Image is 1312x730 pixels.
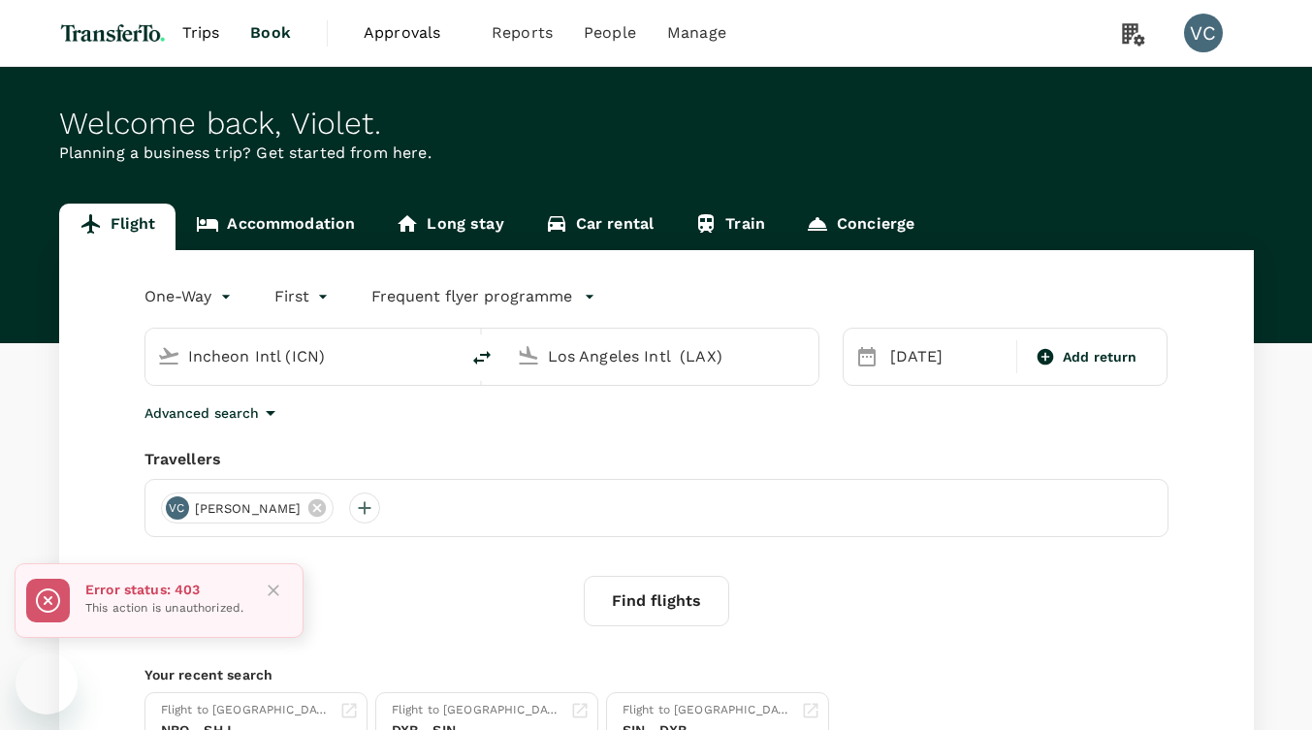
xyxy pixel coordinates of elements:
[161,701,332,720] div: Flight to [GEOGRAPHIC_DATA]
[623,701,793,720] div: Flight to [GEOGRAPHIC_DATA]
[371,285,572,308] p: Frequent flyer programme
[59,204,176,250] a: Flight
[182,21,220,45] span: Trips
[371,285,595,308] button: Frequent flyer programme
[59,106,1254,142] div: Welcome back , Violet .
[166,496,189,520] div: VC
[176,204,375,250] a: Accommodation
[188,341,418,371] input: Depart from
[59,12,167,54] img: TransferTo Investments Pte Ltd
[144,403,259,423] p: Advanced search
[364,21,461,45] span: Approvals
[274,281,334,312] div: First
[183,499,313,519] span: [PERSON_NAME]
[1063,347,1137,367] span: Add return
[882,337,1012,376] div: [DATE]
[805,354,809,358] button: Open
[445,354,449,358] button: Open
[459,334,505,381] button: delete
[375,204,524,250] a: Long stay
[16,652,78,714] iframe: Button to launch messaging window
[584,576,729,626] button: Find flights
[85,599,243,619] p: This action is unauthorized.
[259,576,288,605] button: Close
[161,492,335,524] div: VC[PERSON_NAME]
[144,665,1168,684] p: Your recent search
[144,281,236,312] div: One-Way
[392,701,562,720] div: Flight to [GEOGRAPHIC_DATA]
[667,21,726,45] span: Manage
[785,204,935,250] a: Concierge
[525,204,675,250] a: Car rental
[674,204,785,250] a: Train
[85,580,243,599] p: Error status: 403
[144,448,1168,471] div: Travellers
[548,341,778,371] input: Going to
[584,21,636,45] span: People
[1184,14,1223,52] div: VC
[59,142,1254,165] p: Planning a business trip? Get started from here.
[250,21,291,45] span: Book
[492,21,553,45] span: Reports
[144,401,282,425] button: Advanced search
